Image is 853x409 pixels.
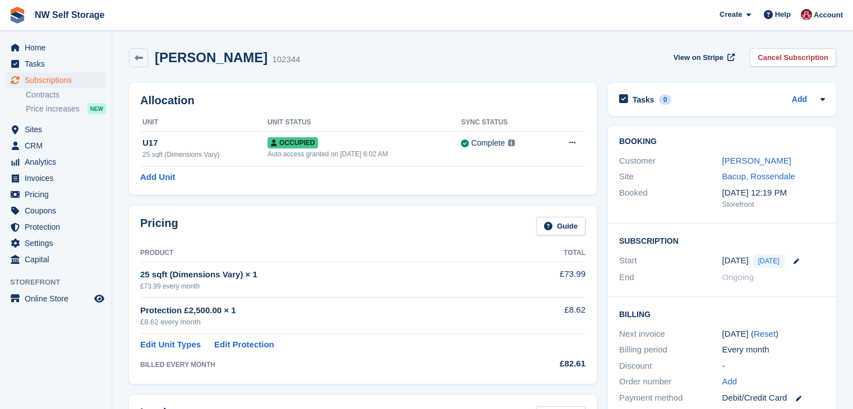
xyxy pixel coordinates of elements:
div: Debit/Credit Card [722,392,826,405]
span: CRM [25,138,92,154]
div: [DATE] ( ) [722,328,826,341]
span: Coupons [25,203,92,219]
a: Contracts [26,90,106,100]
td: £8.62 [514,298,585,334]
span: Account [814,10,843,21]
div: £82.61 [514,357,585,370]
span: View on Stripe [674,52,723,63]
div: Next invoice [619,328,722,341]
span: Storefront [10,277,112,288]
div: - [722,360,826,373]
a: menu [6,40,106,55]
td: £73.99 [514,262,585,297]
img: Josh Vines [801,9,812,20]
a: menu [6,56,106,72]
a: Reset [754,329,776,338]
h2: Booking [619,137,825,146]
span: Capital [25,252,92,267]
div: 25 sqft (Dimensions Vary) × 1 [140,268,514,281]
h2: Allocation [140,94,585,107]
a: Edit Unit Types [140,338,201,351]
img: stora-icon-8386f47178a22dfd0bd8f6a31ec36ba5ce8667c1dd55bd0f319d3a0aa187defe.svg [9,7,26,24]
span: Home [25,40,92,55]
a: menu [6,72,106,88]
h2: Subscription [619,235,825,246]
a: [PERSON_NAME] [722,156,791,165]
a: Bacup, Rossendale [722,171,795,181]
span: [DATE] [753,254,785,268]
div: Start [619,254,722,268]
a: menu [6,235,106,251]
div: 102344 [272,53,300,66]
a: View on Stripe [669,48,737,67]
span: Help [775,9,791,20]
span: Ongoing [722,272,754,282]
div: U17 [142,137,268,150]
div: Site [619,170,722,183]
span: Online Store [25,291,92,306]
img: icon-info-grey-7440780725fd019a000dd9b08b2336e03edf1995a4989e88bcd33f0948082b44.svg [508,140,515,146]
a: Preview store [93,292,106,305]
time: 2025-08-21 00:00:00 UTC [722,254,749,267]
div: Discount [619,360,722,373]
a: Guide [536,217,585,235]
a: menu [6,219,106,235]
a: menu [6,154,106,170]
a: Add Unit [140,171,175,184]
div: Order number [619,375,722,388]
div: Billing period [619,343,722,356]
span: Sites [25,122,92,137]
th: Unit Status [268,114,461,132]
div: Customer [619,155,722,168]
span: Analytics [25,154,92,170]
div: £8.62 every month [140,317,514,328]
th: Total [514,244,585,262]
span: Tasks [25,56,92,72]
span: Pricing [25,187,92,202]
h2: [PERSON_NAME] [155,50,268,65]
a: menu [6,170,106,186]
h2: Pricing [140,217,178,235]
a: menu [6,187,106,202]
th: Sync Status [461,114,547,132]
div: 25 sqft (Dimensions Vary) [142,150,268,160]
th: Unit [140,114,268,132]
div: Payment method [619,392,722,405]
div: 0 [659,95,672,105]
h2: Tasks [633,95,654,105]
span: Protection [25,219,92,235]
a: Add [722,375,737,388]
a: Edit Protection [214,338,274,351]
a: menu [6,252,106,267]
a: Add [792,94,807,106]
div: Auto access granted on [DATE] 6:02 AM [268,149,461,159]
a: Cancel Subscription [750,48,836,67]
th: Product [140,244,514,262]
span: Settings [25,235,92,251]
span: Invoices [25,170,92,186]
a: NW Self Storage [30,6,109,24]
a: menu [6,122,106,137]
div: Protection £2,500.00 × 1 [140,304,514,317]
div: Storefront [722,199,826,210]
div: BILLED EVERY MONTH [140,360,514,370]
div: End [619,271,722,284]
span: Occupied [268,137,318,148]
span: Subscriptions [25,72,92,88]
span: Price increases [26,104,80,114]
a: menu [6,291,106,306]
div: [DATE] 12:19 PM [722,187,826,199]
div: Complete [471,137,505,149]
span: Create [720,9,742,20]
h2: Billing [619,308,825,319]
div: £73.99 every month [140,281,514,291]
div: Every month [722,343,826,356]
div: Booked [619,187,722,210]
a: menu [6,138,106,154]
div: NEW [87,103,106,114]
a: menu [6,203,106,219]
a: Price increases NEW [26,103,106,115]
